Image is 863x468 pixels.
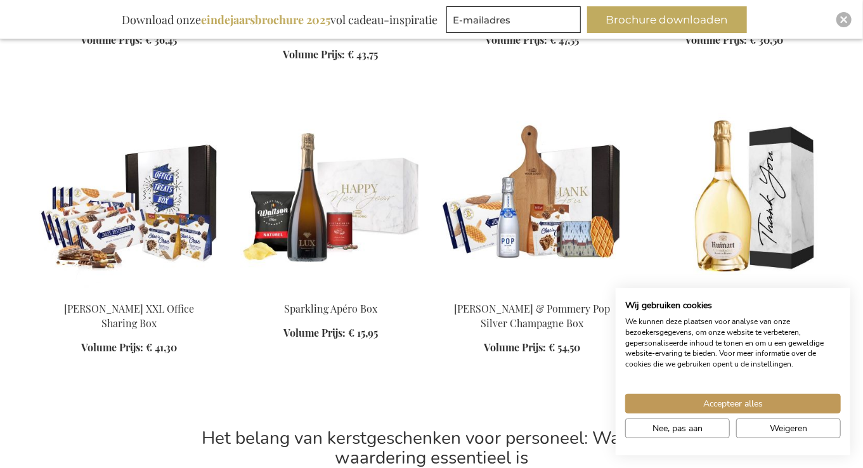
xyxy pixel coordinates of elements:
a: Volume Prijs: € 15,95 [283,326,378,341]
img: Sparkling Apero Box [240,113,422,290]
span: Volume Prijs: [283,326,346,339]
a: Volume Prijs: € 41,30 [81,341,177,355]
img: Close [840,16,848,23]
span: € 15,95 [348,326,378,339]
span: Weigeren [770,422,807,435]
button: Alle cookies weigeren [736,419,841,438]
span: Accepteer alles [703,397,763,410]
a: Sparkling Apero Box [240,285,422,297]
span: € 43,75 [348,48,379,61]
b: eindejaarsbrochure 2025 [201,12,330,27]
span: € 41,30 [146,341,177,354]
button: Pas cookie voorkeuren aan [625,419,730,438]
form: marketing offers and promotions [446,6,585,37]
span: € 47,55 [550,33,580,46]
span: Volume Prijs: [283,48,346,61]
span: Volume Prijs: [685,33,747,46]
span: € 36,45 [146,33,178,46]
span: Nee, pas aan [652,422,703,435]
button: Accepteer alle cookies [625,394,841,413]
a: Jules Destrooper XXL Office Sharing Box [39,285,220,297]
span: Volume Prijs: [81,341,143,354]
a: [PERSON_NAME] XXL Office Sharing Box [64,302,194,330]
a: Volume Prijs: € 43,75 [283,48,379,62]
a: Sparkling Apéro Box [284,302,377,315]
img: Ruinart Blanc De Blancs Champagne Gift Box [644,113,825,290]
div: Close [836,12,852,27]
p: We kunnen deze plaatsen voor analyse van onze bezoekersgegevens, om onze website te verbeteren, g... [625,316,841,370]
button: Brochure downloaden [587,6,747,33]
span: € 30,50 [749,33,783,46]
a: Volume Prijs: € 47,55 [486,33,580,48]
a: Ruinart Blanc De Blancs Champagne Gift Box [644,285,825,297]
input: E-mailadres [446,6,581,33]
a: Volume Prijs: € 30,50 [685,33,783,48]
span: Volume Prijs: [81,33,143,46]
h2: Het belang van kerstgeschenken voor personeel: Waarom waardering essentieel is [200,429,663,468]
a: Volume Prijs: € 36,45 [81,33,178,48]
img: Zoete Lekkernijen & Pommery Pop Silver Champagne Box [442,113,623,290]
img: Jules Destrooper XXL Office Sharing Box [39,113,220,290]
h2: Wij gebruiken cookies [625,300,841,311]
div: Download onze vol cadeau-inspiratie [116,6,443,33]
span: Volume Prijs: [486,33,548,46]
